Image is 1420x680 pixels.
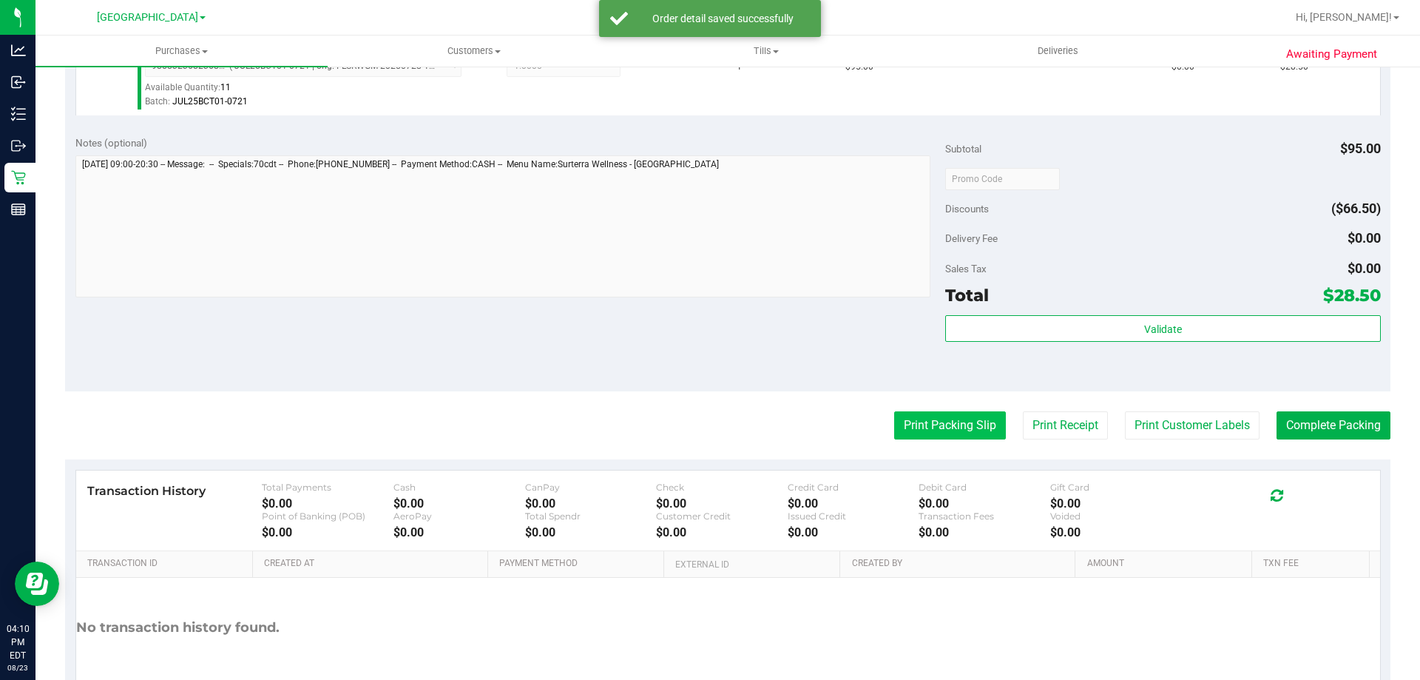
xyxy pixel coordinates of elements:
[1348,260,1381,276] span: $0.00
[912,36,1204,67] a: Deliveries
[945,232,998,244] span: Delivery Fee
[1050,496,1182,511] div: $0.00
[76,578,280,678] div: No transaction history found.
[262,511,393,522] div: Point of Banking (POB)
[919,482,1050,493] div: Debit Card
[1348,230,1381,246] span: $0.00
[11,43,26,58] inline-svg: Analytics
[1331,201,1381,216] span: ($66.50)
[636,11,810,26] div: Order detail saved successfully
[525,511,657,522] div: Total Spendr
[1323,285,1381,306] span: $28.50
[1263,558,1363,570] a: Txn Fee
[1050,482,1182,493] div: Gift Card
[919,525,1050,539] div: $0.00
[11,138,26,153] inline-svg: Outbound
[11,202,26,217] inline-svg: Reports
[499,558,658,570] a: Payment Method
[11,170,26,185] inline-svg: Retail
[788,482,919,493] div: Credit Card
[7,662,29,673] p: 08/23
[97,11,198,24] span: [GEOGRAPHIC_DATA]
[1050,525,1182,539] div: $0.00
[1286,46,1377,63] span: Awaiting Payment
[1277,411,1390,440] button: Complete Packing
[35,44,328,58] span: Purchases
[656,511,788,522] div: Customer Credit
[663,551,839,578] th: External ID
[788,525,919,539] div: $0.00
[145,77,478,106] div: Available Quantity:
[656,525,788,539] div: $0.00
[1144,323,1182,335] span: Validate
[621,44,911,58] span: Tills
[393,496,525,511] div: $0.00
[919,511,1050,522] div: Transaction Fees
[145,96,170,107] span: Batch:
[945,195,989,222] span: Discounts
[15,562,59,606] iframe: Resource center
[1340,141,1381,156] span: $95.00
[656,482,788,493] div: Check
[172,96,248,107] span: JUL25BCT01-0721
[1296,11,1392,23] span: Hi, [PERSON_NAME]!
[35,36,328,67] a: Purchases
[656,496,788,511] div: $0.00
[262,496,393,511] div: $0.00
[1050,511,1182,522] div: Voided
[894,411,1006,440] button: Print Packing Slip
[393,511,525,522] div: AeroPay
[1018,44,1098,58] span: Deliveries
[525,496,657,511] div: $0.00
[75,137,147,149] span: Notes (optional)
[525,482,657,493] div: CanPay
[852,558,1069,570] a: Created By
[919,496,1050,511] div: $0.00
[393,525,525,539] div: $0.00
[7,622,29,662] p: 04:10 PM EDT
[945,143,981,155] span: Subtotal
[945,168,1060,190] input: Promo Code
[620,36,912,67] a: Tills
[87,558,247,570] a: Transaction ID
[525,525,657,539] div: $0.00
[945,263,987,275] span: Sales Tax
[328,36,620,67] a: Customers
[262,525,393,539] div: $0.00
[788,511,919,522] div: Issued Credit
[1087,558,1246,570] a: Amount
[393,482,525,493] div: Cash
[262,482,393,493] div: Total Payments
[11,75,26,90] inline-svg: Inbound
[945,285,989,306] span: Total
[11,107,26,121] inline-svg: Inventory
[1125,411,1260,440] button: Print Customer Labels
[328,44,619,58] span: Customers
[220,82,231,92] span: 11
[264,558,481,570] a: Created At
[788,496,919,511] div: $0.00
[945,315,1380,342] button: Validate
[1023,411,1108,440] button: Print Receipt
